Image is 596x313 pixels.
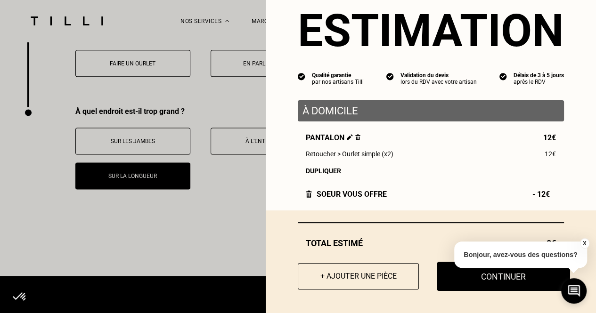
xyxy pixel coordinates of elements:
button: Continuer [437,262,570,291]
button: X [580,238,589,249]
div: Validation du devis [400,72,477,79]
div: par nos artisans Tilli [312,79,364,85]
img: Supprimer [355,134,360,140]
p: Bonjour, avez-vous des questions? [454,241,587,268]
div: Qualité garantie [312,72,364,79]
section: Estimation [298,4,564,57]
div: après le RDV [514,79,564,85]
span: 12€ [543,133,556,142]
div: Dupliquer [306,167,556,175]
img: icon list info [298,72,305,80]
p: À domicile [302,105,559,117]
span: Retoucher > Ourlet simple (x2) [306,150,393,158]
span: - 12€ [532,190,556,199]
span: 12€ [545,150,556,158]
img: Éditer [347,134,353,140]
button: + Ajouter une pièce [298,263,419,289]
div: lors du RDV avec votre artisan [400,79,477,85]
span: Pantalon [306,133,360,142]
div: Total estimé [298,238,564,248]
div: SOEUR vous offre [306,190,387,199]
img: icon list info [499,72,507,80]
div: Délais de 3 à 5 jours [514,72,564,79]
img: icon list info [386,72,394,80]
